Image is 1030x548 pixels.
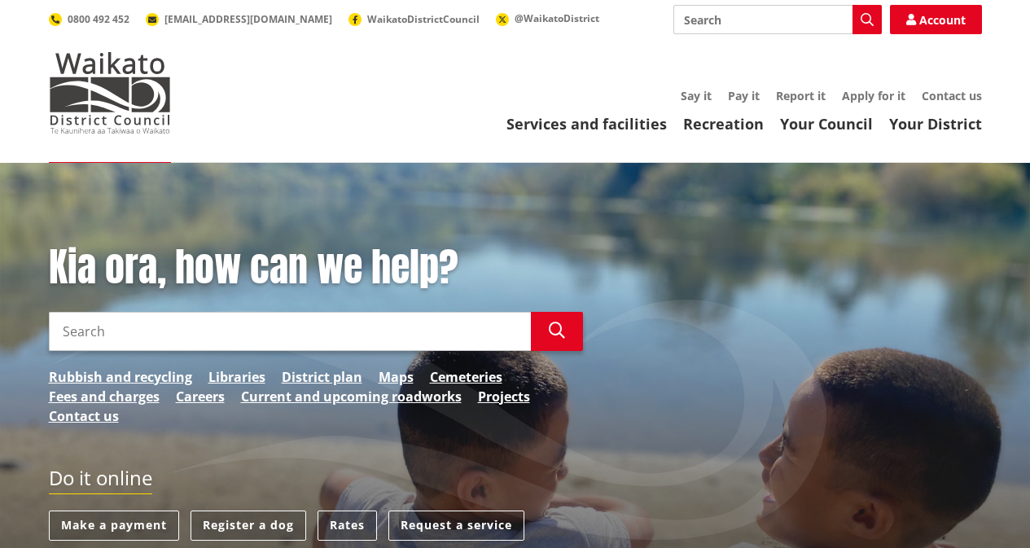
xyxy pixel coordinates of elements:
span: @WaikatoDistrict [515,11,599,25]
a: District plan [282,367,362,387]
a: Your Council [780,114,873,134]
a: WaikatoDistrictCouncil [348,12,480,26]
a: Contact us [49,406,119,426]
a: Maps [379,367,414,387]
a: Pay it [728,88,760,103]
a: [EMAIL_ADDRESS][DOMAIN_NAME] [146,12,332,26]
a: Projects [478,387,530,406]
a: Say it [681,88,712,103]
input: Search input [49,312,531,351]
a: Rates [318,511,377,541]
a: 0800 492 452 [49,12,129,26]
a: Apply for it [842,88,905,103]
a: Recreation [683,114,764,134]
a: @WaikatoDistrict [496,11,599,25]
a: Your District [889,114,982,134]
a: Fees and charges [49,387,160,406]
input: Search input [673,5,882,34]
span: 0800 492 452 [68,12,129,26]
a: Account [890,5,982,34]
a: Current and upcoming roadworks [241,387,462,406]
a: Cemeteries [430,367,502,387]
a: Contact us [922,88,982,103]
a: Services and facilities [506,114,667,134]
a: Make a payment [49,511,179,541]
img: Waikato District Council - Te Kaunihera aa Takiwaa o Waikato [49,52,171,134]
h2: Do it online [49,467,152,495]
h1: Kia ora, how can we help? [49,244,583,292]
a: Register a dog [191,511,306,541]
iframe: Messenger Launcher [955,480,1014,538]
span: [EMAIL_ADDRESS][DOMAIN_NAME] [164,12,332,26]
a: Rubbish and recycling [49,367,192,387]
a: Libraries [208,367,265,387]
a: Report it [776,88,826,103]
a: Request a service [388,511,524,541]
a: Careers [176,387,225,406]
span: WaikatoDistrictCouncil [367,12,480,26]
